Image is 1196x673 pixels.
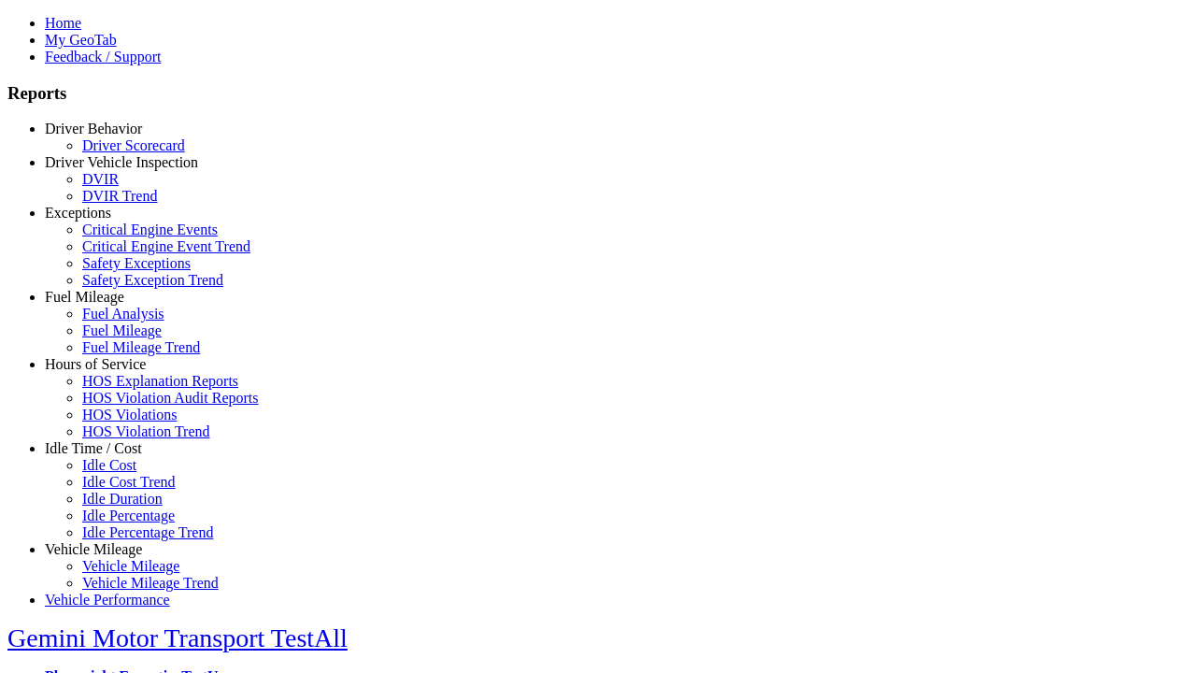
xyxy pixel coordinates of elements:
[82,306,164,322] a: Fuel Analysis
[82,322,162,338] a: Fuel Mileage
[82,558,179,574] a: Vehicle Mileage
[82,188,157,204] a: DVIR Trend
[82,524,213,540] a: Idle Percentage Trend
[82,137,185,153] a: Driver Scorecard
[45,49,161,64] a: Feedback / Support
[45,121,142,136] a: Driver Behavior
[45,356,146,372] a: Hours of Service
[82,222,218,237] a: Critical Engine Events
[82,474,176,490] a: Idle Cost Trend
[45,15,81,31] a: Home
[45,592,170,608] a: Vehicle Performance
[82,407,177,422] a: HOS Violations
[45,205,111,221] a: Exceptions
[82,457,136,473] a: Idle Cost
[82,508,175,523] a: Idle Percentage
[82,491,163,507] a: Idle Duration
[45,541,142,557] a: Vehicle Mileage
[82,339,200,355] a: Fuel Mileage Trend
[7,83,1189,104] h3: Reports
[82,255,191,271] a: Safety Exceptions
[82,423,210,439] a: HOS Violation Trend
[82,238,250,254] a: Critical Engine Event Trend
[45,289,124,305] a: Fuel Mileage
[45,32,117,48] a: My GeoTab
[7,623,348,652] a: Gemini Motor Transport TestAll
[82,272,223,288] a: Safety Exception Trend
[82,390,259,406] a: HOS Violation Audit Reports
[45,440,142,456] a: Idle Time / Cost
[82,575,219,591] a: Vehicle Mileage Trend
[82,373,238,389] a: HOS Explanation Reports
[45,154,198,170] a: Driver Vehicle Inspection
[82,171,119,187] a: DVIR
